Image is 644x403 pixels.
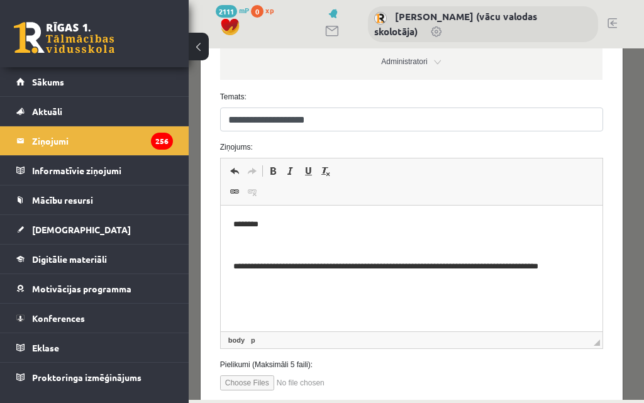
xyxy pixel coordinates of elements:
[32,156,173,185] legend: Informatīvie ziņojumi
[405,291,411,297] span: Resize
[216,5,237,18] span: 2111
[75,114,93,131] a: Bold (Ctrl+B)
[16,274,173,303] a: Motivācijas programma
[251,5,264,18] span: 0
[111,114,128,131] a: Underline (Ctrl+U)
[16,245,173,273] a: Digitālie materiāli
[16,67,173,96] a: Sākums
[22,93,425,104] label: Ziņojums:
[239,5,249,15] span: mP
[32,126,173,155] legend: Ziņojumi
[55,135,72,152] a: Unlink
[374,10,537,38] a: [PERSON_NAME] (vācu valodas skolotāja)
[32,253,107,265] span: Digitālie materiāli
[22,311,425,322] label: Pielikumi (Maksimāli 5 faili):
[16,97,173,126] a: Aktuāli
[32,312,85,324] span: Konferences
[216,5,249,15] a: 2111 mP
[32,76,64,87] span: Sākums
[16,333,173,362] a: Eklase
[32,224,131,235] span: [DEMOGRAPHIC_DATA]
[16,126,173,155] a: Ziņojumi256
[16,156,173,185] a: Informatīvie ziņojumi
[16,185,173,214] a: Mācību resursi
[22,43,425,54] label: Temats:
[32,194,93,206] span: Mācību resursi
[60,286,69,297] a: p element
[32,372,142,383] span: Proktoringa izmēģinājums
[55,114,72,131] a: Redo (Ctrl+Y)
[16,304,173,333] a: Konferences
[151,133,173,150] i: 256
[251,5,280,15] a: 0 xp
[32,106,62,117] span: Aktuāli
[16,215,173,244] a: [DEMOGRAPHIC_DATA]
[128,114,146,131] a: Remove Format
[32,157,414,283] iframe: Editor, wiswyg-editor-47434008967860-1760352596-570
[16,363,173,392] a: Proktoringa izmēģinājums
[32,342,59,353] span: Eklase
[93,114,111,131] a: Italic (Ctrl+I)
[37,286,58,297] a: body element
[32,283,131,294] span: Motivācijas programma
[37,114,55,131] a: Undo (Ctrl+Z)
[265,5,274,15] span: xp
[37,135,55,152] a: Link (Ctrl+K)
[374,12,387,25] img: Inga Volfa (vācu valodas skolotāja)
[14,22,114,53] a: Rīgas 1. Tālmācības vidusskola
